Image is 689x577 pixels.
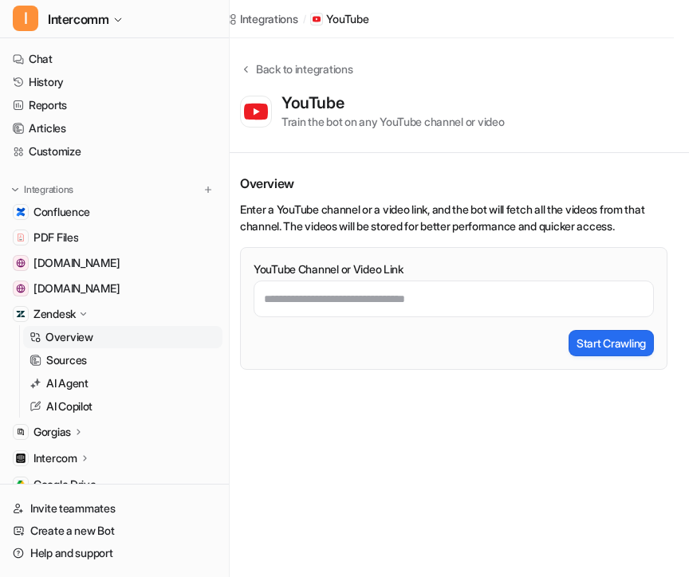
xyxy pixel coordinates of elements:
[244,100,268,124] img: YouTube logo
[6,542,222,564] a: Help and support
[6,71,222,93] a: History
[6,201,222,223] a: ConfluenceConfluence
[310,11,368,27] a: YouTube iconYouTube
[16,284,26,293] img: app.intercom.com
[23,349,222,371] a: Sources
[240,10,298,27] div: Integrations
[45,329,93,345] p: Overview
[16,427,26,437] img: Gorgias
[6,497,222,520] a: Invite teammates
[33,477,96,493] span: Google Drive
[24,183,73,196] p: Integrations
[48,8,108,30] span: Intercomm
[303,12,306,26] span: /
[33,281,120,296] span: [DOMAIN_NAME]
[33,424,71,440] p: Gorgias
[569,330,654,356] button: Start Crawling
[23,395,222,418] a: AI Copilot
[313,15,321,23] img: YouTube icon
[23,372,222,394] a: AI Agent
[6,140,222,163] a: Customize
[240,175,667,191] h2: Overview
[16,258,26,268] img: www.helpdesk.com
[33,306,76,322] p: Zendesk
[254,261,654,277] label: YouTube Channel or Video Link
[224,10,298,27] a: Integrations
[23,326,222,348] a: Overview
[16,480,26,489] img: Google Drive
[6,226,222,249] a: PDF FilesPDF Files
[33,230,78,245] span: PDF Files
[6,520,222,542] a: Create a new Bot
[46,352,87,368] p: Sources
[6,252,222,274] a: www.helpdesk.com[DOMAIN_NAME]
[251,61,352,77] div: Back to integrations
[33,450,77,466] p: Intercom
[46,375,89,391] p: AI Agent
[6,94,222,116] a: Reports
[6,277,222,300] a: app.intercom.com[DOMAIN_NAME]
[6,48,222,70] a: Chat
[282,113,504,130] div: Train the bot on any YouTube channel or video
[16,453,26,463] img: Intercom
[16,233,26,242] img: PDF Files
[10,184,21,195] img: expand menu
[282,93,350,112] div: YouTube
[16,207,26,217] img: Confluence
[6,182,78,198] button: Integrations
[240,61,352,93] button: Back to integrations
[326,11,368,27] p: YouTube
[240,201,667,234] li: Enter a YouTube channel or a video link, and the bot will fetch all the videos from that channel....
[6,473,222,496] a: Google DriveGoogle Drive
[33,255,120,271] span: [DOMAIN_NAME]
[6,117,222,139] a: Articles
[33,204,90,220] span: Confluence
[16,309,26,319] img: Zendesk
[203,184,214,195] img: menu_add.svg
[46,398,93,414] p: AI Copilot
[13,6,38,31] span: I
